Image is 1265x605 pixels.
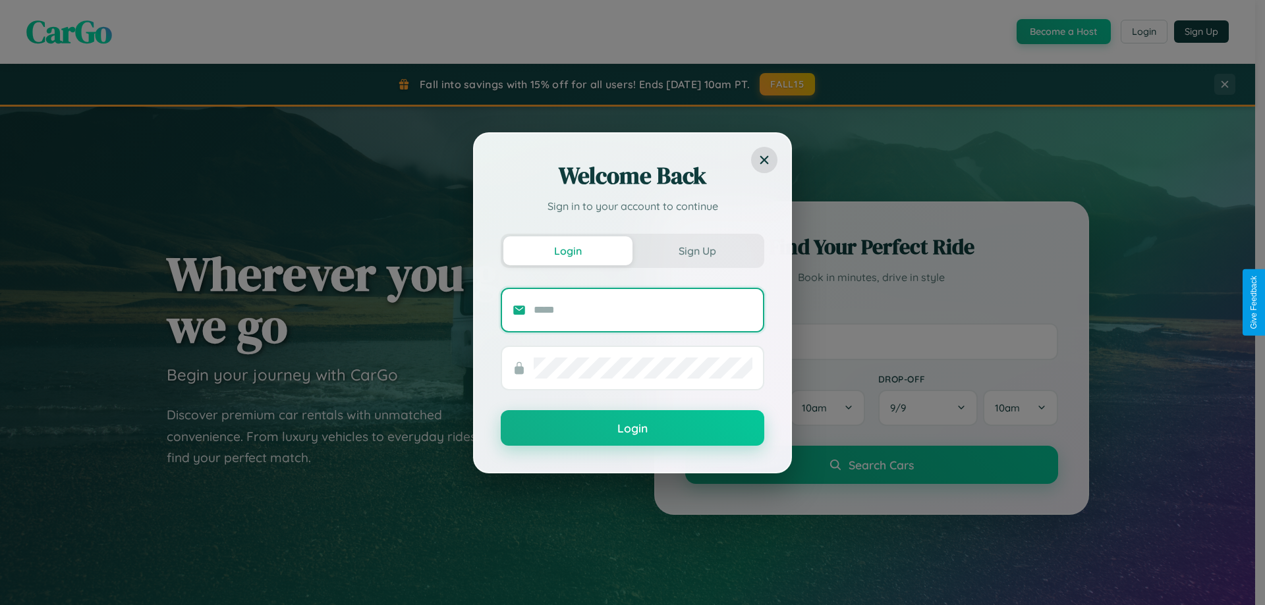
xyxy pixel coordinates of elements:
[1249,276,1258,329] div: Give Feedback
[501,160,764,192] h2: Welcome Back
[503,236,632,265] button: Login
[501,410,764,446] button: Login
[632,236,762,265] button: Sign Up
[501,198,764,214] p: Sign in to your account to continue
